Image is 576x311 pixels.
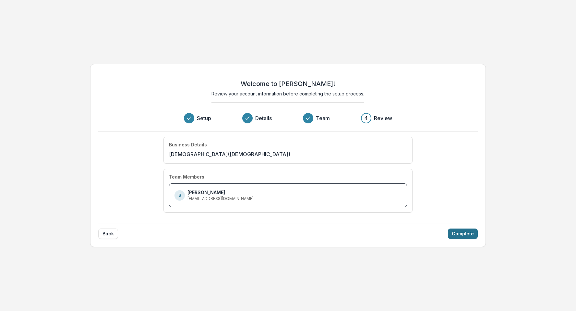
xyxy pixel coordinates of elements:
[187,196,254,202] p: [EMAIL_ADDRESS][DOMAIN_NAME]
[169,174,204,180] h4: Team Members
[255,114,272,122] h3: Details
[197,114,211,122] h3: Setup
[169,142,207,148] h4: Business Details
[364,114,368,122] div: 4
[184,113,392,123] div: Progress
[98,229,118,239] button: Back
[169,150,290,158] p: [DEMOGRAPHIC_DATA] ([DEMOGRAPHIC_DATA])
[448,229,478,239] button: Complete
[316,114,330,122] h3: Team
[187,189,225,196] p: [PERSON_NAME]
[241,80,335,88] h2: Welcome to [PERSON_NAME]!
[374,114,392,122] h3: Review
[178,193,181,198] p: S
[211,90,364,97] p: Review your account information before completing the setup process.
